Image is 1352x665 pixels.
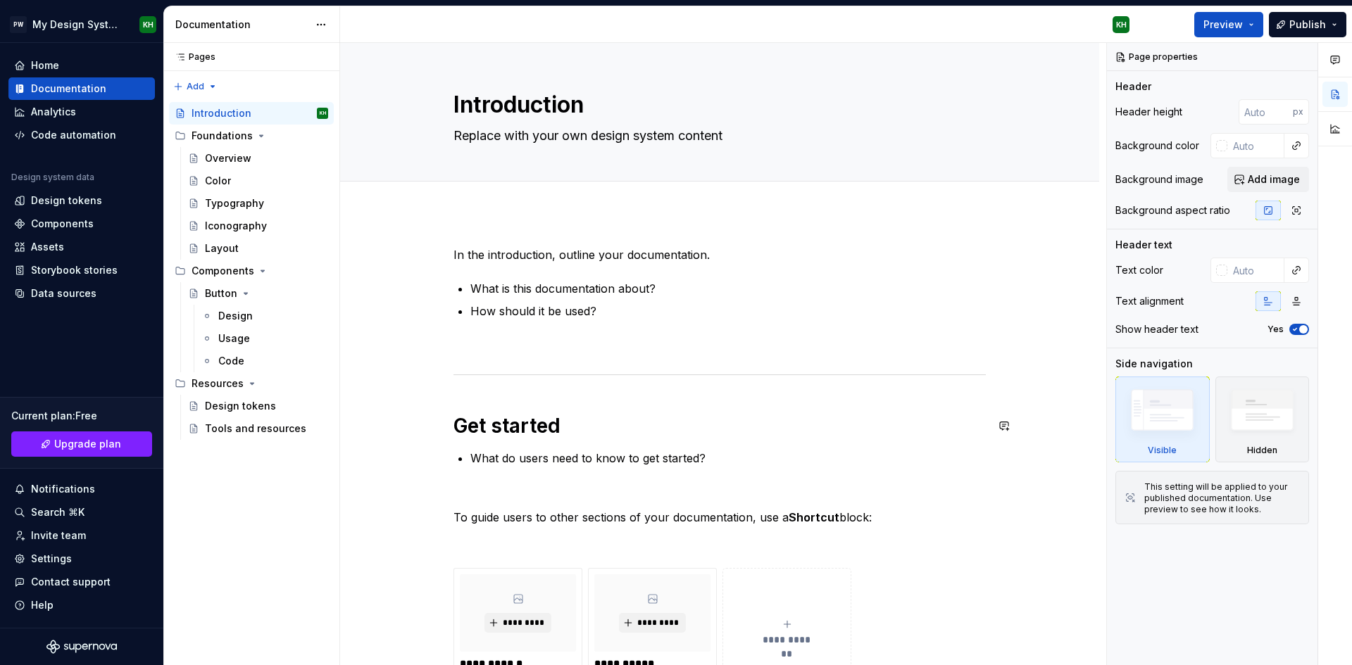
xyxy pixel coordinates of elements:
div: Code [218,354,244,368]
button: Add image [1227,167,1309,192]
div: Contact support [31,575,111,589]
a: Tools and resources [182,417,334,440]
button: Help [8,594,155,616]
div: Introduction [192,106,251,120]
div: Search ⌘K [31,505,84,519]
svg: Supernova Logo [46,640,117,654]
a: Invite team [8,524,155,547]
div: Components [192,264,254,278]
div: Code automation [31,128,116,142]
p: What is this documentation about? [470,280,986,297]
a: Usage [196,327,334,350]
a: IntroductionKH [169,102,334,125]
div: Usage [218,331,250,346]
a: Typography [182,192,334,215]
textarea: Replace with your own design system content [451,125,983,147]
input: Auto [1227,133,1284,158]
p: In the introduction, outline your documentation. [453,246,986,263]
a: Design [196,305,334,327]
div: Background image [1115,172,1203,186]
div: Text color [1115,263,1163,277]
a: Settings [8,547,155,570]
div: This setting will be applied to your published documentation. Use preview to see how it looks. [1144,481,1300,515]
div: Text alignment [1115,294,1184,308]
div: Assets [31,240,64,254]
div: Invite team [31,528,86,543]
div: KH [143,19,154,30]
div: Hidden [1247,445,1277,456]
a: Assets [8,236,155,258]
div: Help [31,598,54,612]
input: Auto [1227,258,1284,283]
a: Components [8,213,155,235]
div: Storybook stories [31,263,118,277]
div: Analytics [31,105,76,119]
a: Documentation [8,77,155,100]
span: Preview [1203,18,1243,32]
div: Show header text [1115,322,1198,336]
div: Foundations [192,129,253,143]
textarea: Introduction [451,88,983,122]
div: Design tokens [205,399,276,413]
div: Button [205,286,237,300]
div: Typography [205,196,264,210]
div: KH [1116,19,1127,30]
div: PW [10,16,27,33]
div: Settings [31,552,72,566]
button: Add [169,77,222,96]
div: Components [169,260,334,282]
div: Page tree [169,102,334,440]
input: Auto [1239,99,1293,125]
button: PWMy Design SystemKH [3,9,161,39]
div: Iconography [205,219,267,233]
a: Upgrade plan [11,431,152,457]
div: Design tokens [31,194,102,208]
button: Publish [1269,12,1346,37]
div: Color [205,174,231,188]
div: Resources [169,372,334,395]
a: Button [182,282,334,305]
div: Header text [1115,238,1172,252]
button: Preview [1194,12,1263,37]
a: Color [182,170,334,192]
div: My Design System [32,18,123,32]
label: Yes [1267,324,1284,335]
div: Header [1115,80,1151,94]
a: Home [8,54,155,77]
h1: Get started [453,413,986,438]
a: Design tokens [182,395,334,417]
a: Overview [182,147,334,170]
div: Background color [1115,139,1199,153]
a: Data sources [8,282,155,305]
span: Publish [1289,18,1326,32]
a: Code automation [8,124,155,146]
div: Hidden [1215,376,1310,462]
p: px [1293,106,1303,118]
div: Tools and resources [205,422,306,436]
a: Analytics [8,101,155,123]
div: Design [218,309,253,323]
div: Resources [192,376,244,391]
a: Layout [182,237,334,260]
div: Home [31,58,59,72]
div: Documentation [31,82,106,96]
div: Data sources [31,286,96,300]
div: Visible [1148,445,1177,456]
div: KH [320,106,326,120]
span: Add [187,81,204,92]
div: Layout [205,241,239,255]
button: Contact support [8,571,155,593]
a: Storybook stories [8,259,155,281]
p: How should it be used? [470,303,986,319]
p: To guide users to other sections of your documentation, use a block: [453,509,986,526]
div: Current plan : Free [11,409,152,423]
div: Notifications [31,482,95,496]
div: Overview [205,151,251,165]
a: Design tokens [8,189,155,212]
a: Iconography [182,215,334,237]
button: Notifications [8,478,155,500]
div: Header height [1115,105,1182,119]
button: Search ⌘K [8,501,155,524]
div: Visible [1115,376,1210,462]
span: Upgrade plan [54,437,121,451]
